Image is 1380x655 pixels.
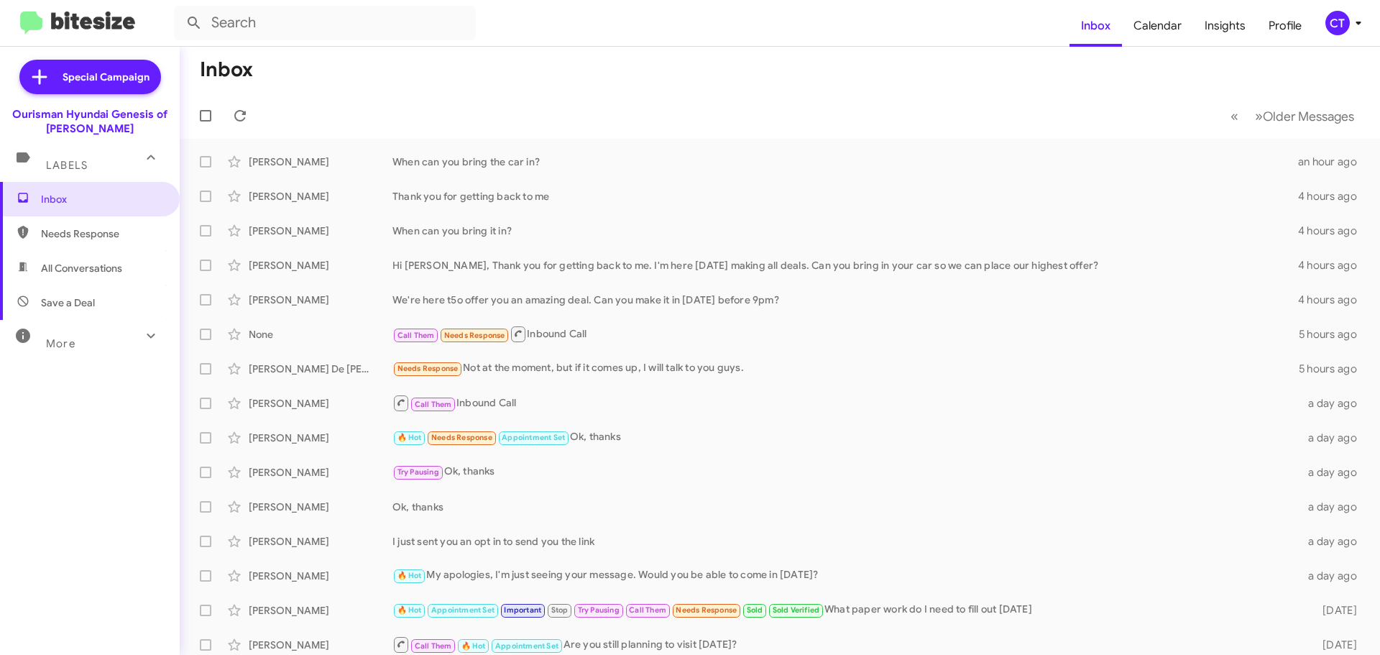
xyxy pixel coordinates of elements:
[1193,5,1257,47] a: Insights
[1246,101,1363,131] button: Next
[249,569,392,583] div: [PERSON_NAME]
[1299,465,1368,480] div: a day ago
[397,364,459,373] span: Needs Response
[773,605,820,615] span: Sold Verified
[1263,109,1354,124] span: Older Messages
[1298,155,1368,169] div: an hour ago
[41,261,122,275] span: All Conversations
[1298,258,1368,272] div: 4 hours ago
[19,60,161,94] a: Special Campaign
[1257,5,1313,47] a: Profile
[392,360,1299,377] div: Not at the moment, but if it comes up, I will talk to you guys.
[1325,11,1350,35] div: CT
[1299,431,1368,445] div: a day ago
[1299,638,1368,652] div: [DATE]
[41,296,95,310] span: Save a Deal
[41,192,163,206] span: Inbox
[392,602,1299,618] div: What paper work do I need to fill out [DATE]
[431,433,492,442] span: Needs Response
[392,567,1299,584] div: My apologies, I'm just seeing your message. Would you be able to come in [DATE]?
[1298,224,1368,238] div: 4 hours ago
[249,638,392,652] div: [PERSON_NAME]
[1299,569,1368,583] div: a day ago
[747,605,763,615] span: Sold
[392,325,1299,343] div: Inbound Call
[392,429,1299,446] div: Ok, thanks
[1298,189,1368,203] div: 4 hours ago
[249,396,392,411] div: [PERSON_NAME]
[46,159,88,172] span: Labels
[502,433,565,442] span: Appointment Set
[249,534,392,549] div: [PERSON_NAME]
[1255,107,1263,125] span: »
[1299,327,1368,342] div: 5 hours ago
[392,500,1299,514] div: Ok, thanks
[392,155,1298,169] div: When can you bring the car in?
[629,605,666,615] span: Call Them
[392,534,1299,549] div: I just sent you an opt in to send you the link
[1222,101,1247,131] button: Previous
[1299,362,1368,376] div: 5 hours ago
[249,258,392,272] div: [PERSON_NAME]
[397,433,422,442] span: 🔥 Hot
[1313,11,1364,35] button: CT
[249,224,392,238] div: [PERSON_NAME]
[46,337,75,350] span: More
[392,636,1299,654] div: Are you still planning to visit [DATE]?
[1299,396,1368,411] div: a day ago
[249,465,392,480] div: [PERSON_NAME]
[397,605,422,615] span: 🔥 Hot
[41,226,163,241] span: Needs Response
[1069,5,1122,47] a: Inbox
[249,500,392,514] div: [PERSON_NAME]
[392,224,1298,238] div: When can you bring it in?
[249,155,392,169] div: [PERSON_NAME]
[495,641,558,651] span: Appointment Set
[249,327,392,342] div: None
[392,464,1299,480] div: Ok, thanks
[551,605,569,615] span: Stop
[392,189,1298,203] div: Thank you for getting back to me
[397,331,435,340] span: Call Them
[444,331,505,340] span: Needs Response
[200,58,253,81] h1: Inbox
[249,189,392,203] div: [PERSON_NAME]
[461,641,486,651] span: 🔥 Hot
[415,641,452,651] span: Call Them
[676,605,737,615] span: Needs Response
[392,394,1299,412] div: Inbound Call
[1299,500,1368,514] div: a day ago
[431,605,494,615] span: Appointment Set
[1299,603,1368,618] div: [DATE]
[174,6,476,40] input: Search
[1298,293,1368,307] div: 4 hours ago
[1299,534,1368,549] div: a day ago
[504,605,541,615] span: Important
[63,70,149,84] span: Special Campaign
[397,467,439,477] span: Try Pausing
[1230,107,1238,125] span: «
[1122,5,1193,47] a: Calendar
[578,605,620,615] span: Try Pausing
[249,362,392,376] div: [PERSON_NAME] De [PERSON_NAME]
[249,603,392,618] div: [PERSON_NAME]
[1223,101,1363,131] nav: Page navigation example
[397,571,422,580] span: 🔥 Hot
[392,258,1298,272] div: Hi [PERSON_NAME], Thank you for getting back to me. I'm here [DATE] making all deals. Can you bri...
[249,293,392,307] div: [PERSON_NAME]
[249,431,392,445] div: [PERSON_NAME]
[392,293,1298,307] div: We're here t5o offer you an amazing deal. Can you make it in [DATE] before 9pm?
[415,400,452,409] span: Call Them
